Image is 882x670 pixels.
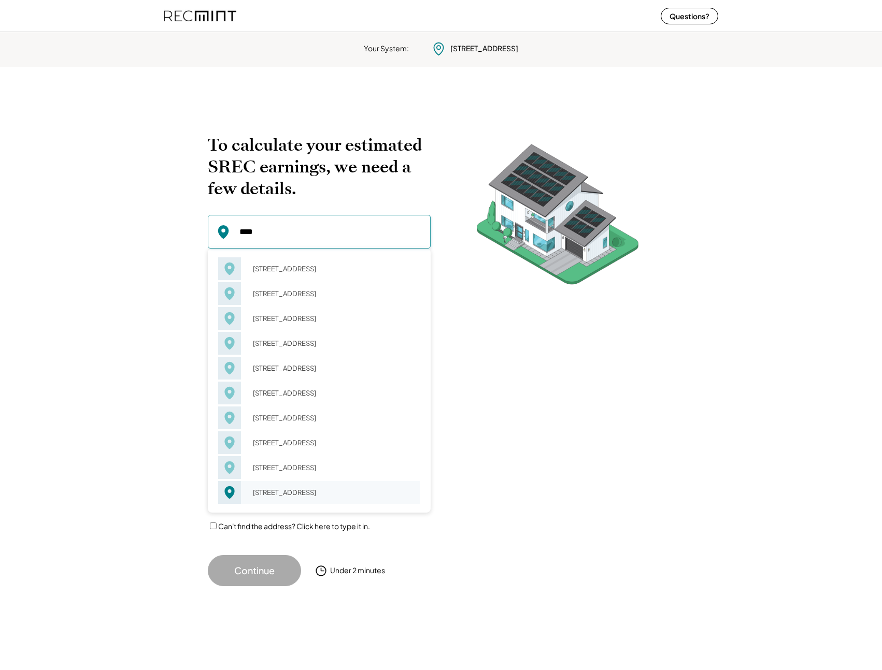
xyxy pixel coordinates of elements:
[246,435,420,450] div: [STREET_ADDRESS]
[246,460,420,475] div: [STREET_ADDRESS]
[164,2,236,30] img: recmint-logotype%403x%20%281%29.jpeg
[246,286,420,301] div: [STREET_ADDRESS]
[457,134,659,300] img: RecMintArtboard%207.png
[246,311,420,326] div: [STREET_ADDRESS]
[246,361,420,375] div: [STREET_ADDRESS]
[450,43,518,54] div: [STREET_ADDRESS]
[246,386,420,400] div: [STREET_ADDRESS]
[246,336,420,351] div: [STREET_ADDRESS]
[246,485,420,500] div: [STREET_ADDRESS]
[208,134,431,199] h2: To calculate your estimated SREC earnings, we need a few details.
[218,521,370,531] label: Can't find the address? Click here to type it in.
[364,43,409,54] div: Your System:
[330,565,385,576] div: Under 2 minutes
[661,8,718,24] button: Questions?
[246,411,420,425] div: [STREET_ADDRESS]
[208,555,301,586] button: Continue
[246,261,420,276] div: [STREET_ADDRESS]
